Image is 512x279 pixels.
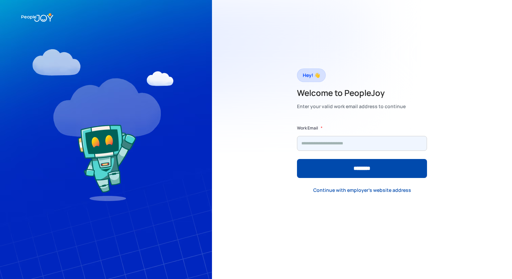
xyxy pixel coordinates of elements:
[297,102,406,111] div: Enter your valid work email address to continue
[297,125,427,178] form: Form
[297,87,406,98] h2: Welcome to PeopleJoy
[303,71,320,80] div: Hey! 👋
[313,187,411,194] div: Continue with employer's website address
[297,125,318,132] label: Work Email
[308,183,417,197] a: Continue with employer's website address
